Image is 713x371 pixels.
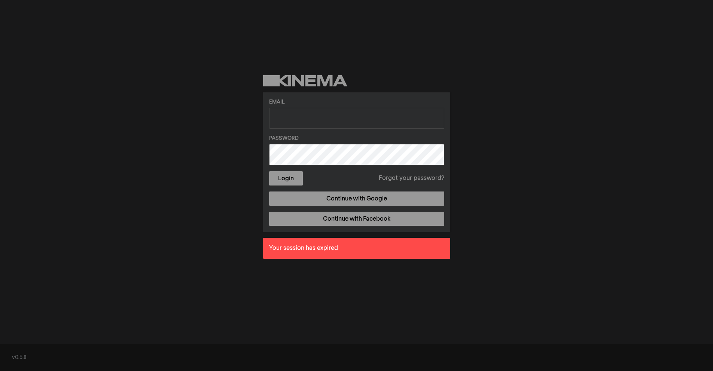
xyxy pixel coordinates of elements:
[12,354,701,362] div: v0.5.8
[379,174,444,183] a: Forgot your password?
[269,191,444,206] a: Continue with Google
[269,212,444,226] a: Continue with Facebook
[269,98,444,106] label: Email
[263,238,450,259] div: Your session has expired
[269,171,303,185] button: Login
[269,135,444,142] label: Password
